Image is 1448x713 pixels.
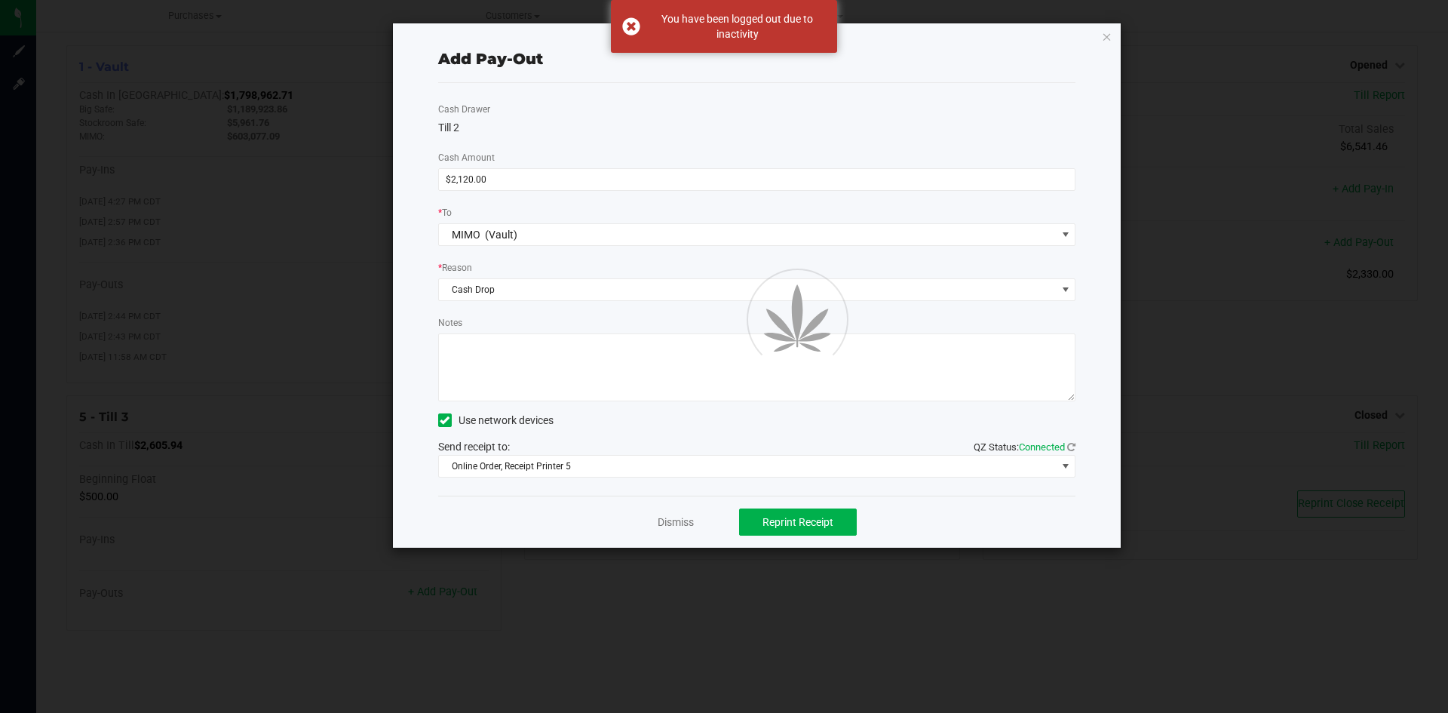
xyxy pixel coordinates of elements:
span: Reprint Receipt [762,516,833,528]
div: Add Pay-Out [438,48,543,70]
div: You have been logged out due to inactivity [649,11,826,41]
div: Till 2 [438,120,1076,136]
span: Connected [1019,441,1065,453]
a: Dismiss [658,515,694,530]
span: Online Order, Receipt Printer 5 [439,456,1057,477]
span: Cash Amount [438,152,495,163]
span: Send receipt to: [438,441,510,453]
button: Reprint Receipt [739,509,857,536]
label: Notes [438,316,462,330]
label: Cash Drawer [438,103,490,116]
label: Use network devices [438,413,554,429]
span: MIMO [452,229,480,241]
span: Cash Drop [439,279,1057,300]
span: QZ Status: [974,441,1075,453]
label: Reason [438,261,472,275]
span: (Vault) [485,229,517,241]
label: To [438,206,452,220]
